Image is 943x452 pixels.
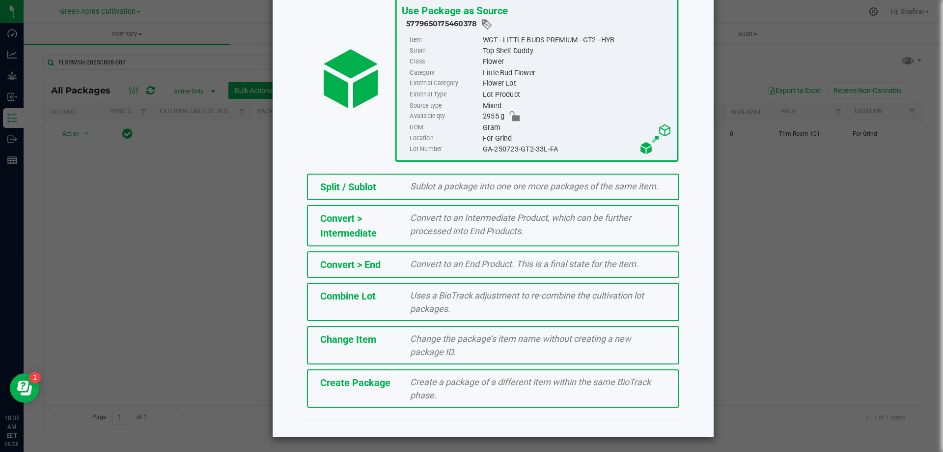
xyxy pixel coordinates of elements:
[410,89,480,100] label: External Type
[406,18,672,30] div: 5779650175460378
[410,100,480,111] label: Source type
[401,4,507,17] span: Use Package as Source
[410,67,480,78] label: Category
[410,45,480,56] label: Strain
[320,333,376,345] span: Change Item
[482,34,671,45] div: WGT - LITTLE BUDS PREMIUM - GT2 - HYB
[320,290,376,302] span: Combine Lot
[29,372,41,384] iframe: Resource center unread badge
[320,181,376,193] span: Split / Sublot
[482,67,671,78] div: Little Bud Flower
[320,259,381,271] span: Convert > End
[482,89,671,100] div: Lot Product
[482,133,671,144] div: For Grind
[410,122,480,133] label: UOM
[482,45,671,56] div: Top Shelf Daddy
[410,181,659,191] span: Sublot a package into one ore more packages of the same item.
[482,122,671,133] div: Gram
[482,100,671,111] div: Mixed
[482,111,504,122] span: 2955 g
[410,377,651,400] span: Create a package of a different item within the same BioTrack phase.
[482,144,671,154] div: GA-250723-GT2-33L-FA
[410,212,631,236] span: Convert to an Intermediate Product, which can be further processed into End Products.
[410,111,480,122] label: Available qty
[410,133,480,144] label: Location
[410,144,480,154] label: Lot Number
[410,34,480,45] label: Item
[410,259,638,269] span: Convert to an End Product. This is a final state for the item.
[320,212,377,239] span: Convert > Intermediate
[320,377,390,389] span: Create Package
[482,78,671,89] div: Flower Lot
[410,290,644,314] span: Uses a BioTrack adjustment to re-combine the cultivation lot packages.
[410,78,480,89] label: External Category
[482,57,671,67] div: Flower
[10,373,39,403] iframe: Resource center
[410,333,631,357] span: Change the package’s item name without creating a new package ID.
[410,57,480,67] label: Class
